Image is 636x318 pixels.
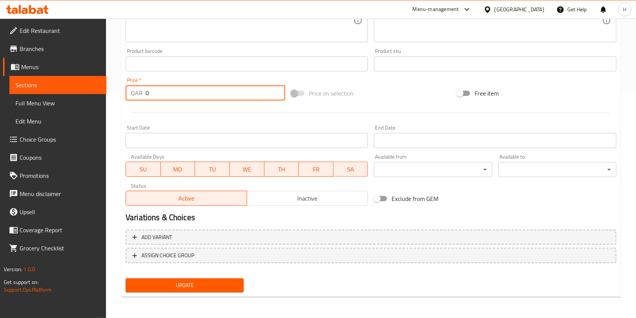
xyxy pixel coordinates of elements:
[23,264,35,274] span: 1.0.0
[20,153,100,162] span: Coupons
[333,162,368,177] button: SA
[126,278,244,292] button: Update
[161,162,195,177] button: MO
[126,56,368,71] input: Please enter product barcode
[3,40,106,58] a: Branches
[3,221,106,239] a: Coverage Report
[3,185,106,203] a: Menu disclaimer
[9,112,106,130] a: Edit Menu
[15,99,100,108] span: Full Menu View
[3,130,106,148] a: Choice Groups
[392,194,438,203] span: Exclude from GEM
[126,212,616,223] h2: Variations & Choices
[20,44,100,53] span: Branches
[299,162,333,177] button: FR
[146,85,285,100] input: Please enter price
[20,171,100,180] span: Promotions
[475,89,499,98] span: Free item
[250,193,365,204] span: Inactive
[126,191,247,206] button: Active
[195,162,230,177] button: TU
[20,225,100,235] span: Coverage Report
[4,277,38,287] span: Get support on:
[302,164,330,175] span: FR
[141,251,194,260] span: ASSIGN CHOICE GROUP
[247,191,368,206] button: Inactive
[15,80,100,90] span: Sections
[233,164,261,175] span: WE
[198,164,227,175] span: TU
[129,164,158,175] span: SU
[126,230,616,245] button: Add variant
[623,5,626,14] span: H
[309,89,353,98] span: Price on selection
[20,244,100,253] span: Grocery Checklist
[3,203,106,221] a: Upsell
[15,117,100,126] span: Edit Menu
[9,76,106,94] a: Sections
[4,285,52,295] a: Support.OpsPlatform
[20,26,100,35] span: Edit Restaurant
[413,5,459,14] div: Menu-management
[131,88,143,97] p: QAR
[4,264,22,274] span: Version:
[126,248,616,263] button: ASSIGN CHOICE GROUP
[264,162,299,177] button: TH
[374,162,492,177] div: ​
[126,162,161,177] button: SU
[9,94,106,112] a: Full Menu View
[3,58,106,76] a: Menus
[132,281,238,290] span: Update
[3,148,106,167] a: Coupons
[164,164,192,175] span: MO
[374,56,616,71] input: Please enter product sku
[230,162,264,177] button: WE
[129,193,244,204] span: Active
[20,207,100,216] span: Upsell
[141,233,172,242] span: Add variant
[20,189,100,198] span: Menu disclaimer
[495,5,544,14] div: [GEOGRAPHIC_DATA]
[21,62,100,71] span: Menus
[3,239,106,257] a: Grocery Checklist
[20,135,100,144] span: Choice Groups
[3,22,106,40] a: Edit Restaurant
[336,164,365,175] span: SA
[3,167,106,185] a: Promotions
[267,164,296,175] span: TH
[498,162,616,177] div: ​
